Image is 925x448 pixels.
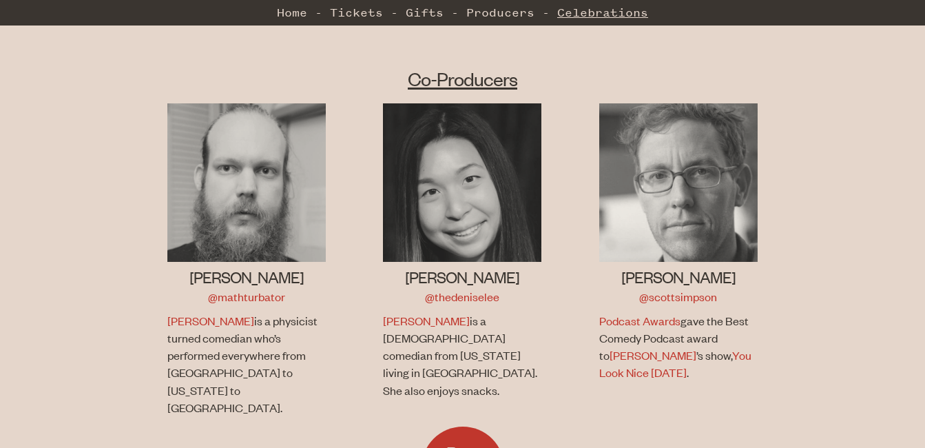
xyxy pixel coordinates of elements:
a: @mathturbator [208,289,285,304]
h2: Co-Producers [138,66,786,91]
img: Jon Allen [167,103,326,262]
p: is a physicist turned comedian who’s performed everywhere from [GEOGRAPHIC_DATA] to [US_STATE] to... [167,312,322,416]
a: Podcast Awards [599,313,680,328]
a: [PERSON_NAME] [167,313,254,328]
h3: [PERSON_NAME] [383,266,541,287]
a: [PERSON_NAME] [383,313,470,328]
h3: [PERSON_NAME] [599,266,758,287]
h3: [PERSON_NAME] [167,266,326,287]
p: is a [DEMOGRAPHIC_DATA] comedian from [US_STATE] living in [GEOGRAPHIC_DATA]. She also enjoys sna... [383,312,538,399]
a: @scottsimpson [639,289,717,304]
a: [PERSON_NAME] [610,347,696,363]
img: Scott Simpson [599,103,758,262]
p: gave the Best Comedy Podcast award to ’s show, . [599,312,754,382]
a: @thedeniselee [425,289,499,304]
img: Denise Lee [383,103,541,262]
